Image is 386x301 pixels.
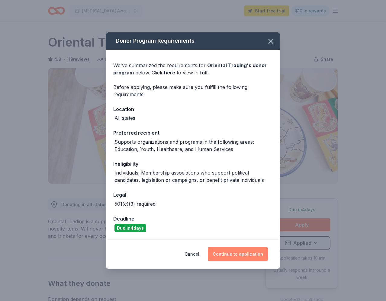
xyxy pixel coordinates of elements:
[113,215,273,223] div: Deadline
[113,160,273,168] div: Ineligibility
[113,129,273,137] div: Preferred recipient
[113,191,273,199] div: Legal
[208,247,268,261] button: Continue to application
[106,32,280,50] div: Donor Program Requirements
[114,224,146,232] div: Due in 4 days
[113,62,273,76] div: We've summarized the requirements for below. Click to view in full.
[113,105,273,113] div: Location
[114,114,135,122] div: All states
[114,138,273,153] div: Supports organizations and programs in the following areas: Education, Youth, Healthcare, and Hum...
[114,200,156,208] div: 501(c)(3) required
[114,169,273,184] div: Individuals; Membership associations who support political candidates, legislation or campaigns, ...
[113,83,273,98] div: Before applying, please make sure you fulfill the following requirements:
[164,69,175,76] a: here
[185,247,199,261] button: Cancel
